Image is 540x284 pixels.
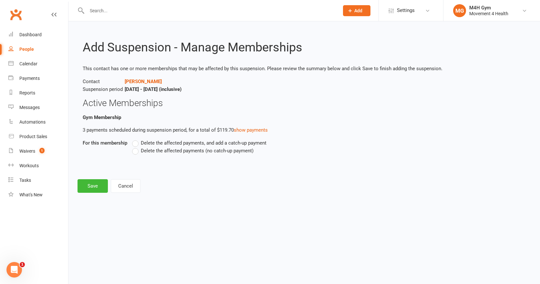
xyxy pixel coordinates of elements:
span: Suspension period [83,85,125,93]
a: People [8,42,68,57]
iframe: Intercom live chat [6,262,22,278]
a: Payments [8,71,68,86]
div: Product Sales [19,134,47,139]
span: Settings [397,3,415,18]
h2: Add Suspension - Manage Memberships [83,41,526,54]
div: People [19,47,34,52]
button: Save [78,179,108,193]
h3: Active Memberships [83,98,526,108]
strong: [DATE] - [DATE] (inclusive) [125,86,182,92]
a: show payments [234,127,268,133]
a: Messages [8,100,68,115]
a: Clubworx [8,6,24,23]
div: M4H Gym [469,5,508,11]
a: Waivers 1 [8,144,68,158]
div: What's New [19,192,43,197]
a: Automations [8,115,68,129]
a: Workouts [8,158,68,173]
div: Movement 4 Health [469,11,508,16]
a: What's New [8,188,68,202]
a: [PERSON_NAME] [125,79,162,84]
label: For this membership [83,139,127,147]
span: 1 [20,262,25,267]
p: This contact has one or more memberships that may be affected by this suspension. Please review t... [83,65,526,72]
div: MG [453,4,466,17]
div: Calendar [19,61,37,66]
a: Tasks [8,173,68,188]
a: Product Sales [8,129,68,144]
a: Dashboard [8,27,68,42]
span: Add [354,8,362,13]
div: Automations [19,119,46,125]
a: Reports [8,86,68,100]
div: Tasks [19,178,31,183]
a: Calendar [8,57,68,71]
span: Delete the affected payments (no catch-up payment) [141,147,254,154]
button: Add [343,5,370,16]
b: Gym Membership [83,115,121,120]
button: Cancel [111,179,140,193]
div: Dashboard [19,32,42,37]
span: 1 [39,148,45,153]
span: Contact [83,78,125,85]
span: Delete the affected payments, and add a catch-up payment [141,139,266,146]
div: Reports [19,90,35,95]
div: Waivers [19,148,35,154]
div: Workouts [19,163,39,168]
div: Payments [19,76,40,81]
p: 3 payments scheduled during suspension period, for a total of $119.70 [83,126,526,134]
div: Messages [19,105,40,110]
input: Search... [85,6,335,15]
